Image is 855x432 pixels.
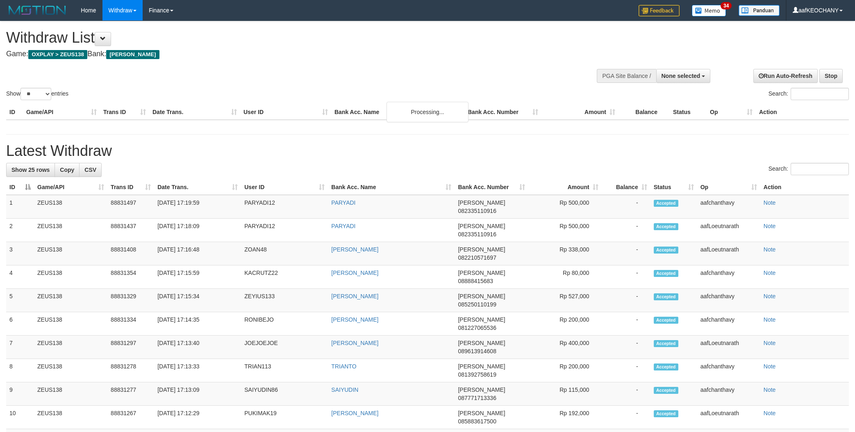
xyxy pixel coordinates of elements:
[764,363,776,370] a: Note
[149,105,240,120] th: Date Trans.
[331,199,355,206] a: PARYADI
[697,195,760,219] td: aafchanthavy
[34,180,107,195] th: Game/API: activate to sort column ascending
[107,195,154,219] td: 88831497
[84,167,96,173] span: CSV
[756,105,849,120] th: Action
[597,69,656,83] div: PGA Site Balance /
[654,270,678,277] span: Accepted
[697,219,760,242] td: aafLoeutnarath
[602,359,650,382] td: -
[721,2,732,9] span: 34
[458,223,505,229] span: [PERSON_NAME]
[107,406,154,429] td: 88831267
[331,386,358,393] a: SAIYUDIN
[154,336,241,359] td: [DATE] 17:13:40
[791,88,849,100] input: Search:
[791,163,849,175] input: Search:
[6,88,68,100] label: Show entries
[6,195,34,219] td: 1
[100,105,149,120] th: Trans ID
[697,242,760,265] td: aafLoeutnarath
[764,293,776,299] a: Note
[458,246,505,253] span: [PERSON_NAME]
[11,167,50,173] span: Show 25 rows
[602,382,650,406] td: -
[6,143,849,159] h1: Latest Withdraw
[154,242,241,265] td: [DATE] 17:16:48
[654,317,678,324] span: Accepted
[107,336,154,359] td: 88831297
[697,265,760,289] td: aafchanthavy
[764,199,776,206] a: Note
[79,163,102,177] a: CSV
[458,301,496,308] span: Copy 085250110199 to clipboard
[20,88,51,100] select: Showentries
[528,242,602,265] td: Rp 338,000
[241,242,328,265] td: ZOAN48
[764,340,776,346] a: Note
[6,336,34,359] td: 7
[697,382,760,406] td: aafchanthavy
[34,242,107,265] td: ZEUS138
[107,382,154,406] td: 88831277
[697,312,760,336] td: aafchanthavy
[154,312,241,336] td: [DATE] 17:14:35
[55,163,80,177] a: Copy
[241,382,328,406] td: SAIYUDIN86
[107,359,154,382] td: 88831278
[34,336,107,359] td: ZEUS138
[241,289,328,312] td: ZEYIUS133
[23,105,100,120] th: Game/API
[241,406,328,429] td: PUKIMAK19
[34,382,107,406] td: ZEUS138
[6,289,34,312] td: 5
[154,195,241,219] td: [DATE] 17:19:59
[154,406,241,429] td: [DATE] 17:12:29
[819,69,843,83] a: Stop
[34,265,107,289] td: ZEUS138
[241,359,328,382] td: TRIAN113
[654,293,678,300] span: Accepted
[528,289,602,312] td: Rp 527,000
[154,219,241,242] td: [DATE] 17:18:09
[654,363,678,370] span: Accepted
[34,312,107,336] td: ZEUS138
[458,348,496,354] span: Copy 089613914608 to clipboard
[458,386,505,393] span: [PERSON_NAME]
[6,163,55,177] a: Show 25 rows
[654,247,678,254] span: Accepted
[602,195,650,219] td: -
[34,359,107,382] td: ZEUS138
[34,219,107,242] td: ZEUS138
[602,219,650,242] td: -
[107,289,154,312] td: 88831329
[464,105,541,120] th: Bank Acc. Number
[6,30,562,46] h1: Withdraw List
[6,180,34,195] th: ID: activate to sort column descending
[6,406,34,429] td: 10
[639,5,680,16] img: Feedback.jpg
[458,199,505,206] span: [PERSON_NAME]
[528,336,602,359] td: Rp 400,000
[760,180,849,195] th: Action
[602,180,650,195] th: Balance: activate to sort column ascending
[654,387,678,394] span: Accepted
[34,195,107,219] td: ZEUS138
[331,246,378,253] a: [PERSON_NAME]
[753,69,818,83] a: Run Auto-Refresh
[697,359,760,382] td: aafchanthavy
[6,312,34,336] td: 6
[458,270,505,276] span: [PERSON_NAME]
[458,340,505,346] span: [PERSON_NAME]
[764,386,776,393] a: Note
[331,223,355,229] a: PARYADI
[28,50,87,59] span: OXPLAY > ZEUS138
[107,219,154,242] td: 88831437
[107,180,154,195] th: Trans ID: activate to sort column ascending
[458,325,496,331] span: Copy 081227065536 to clipboard
[654,340,678,347] span: Accepted
[154,289,241,312] td: [DATE] 17:15:34
[528,382,602,406] td: Rp 115,000
[697,406,760,429] td: aafLoeutnarath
